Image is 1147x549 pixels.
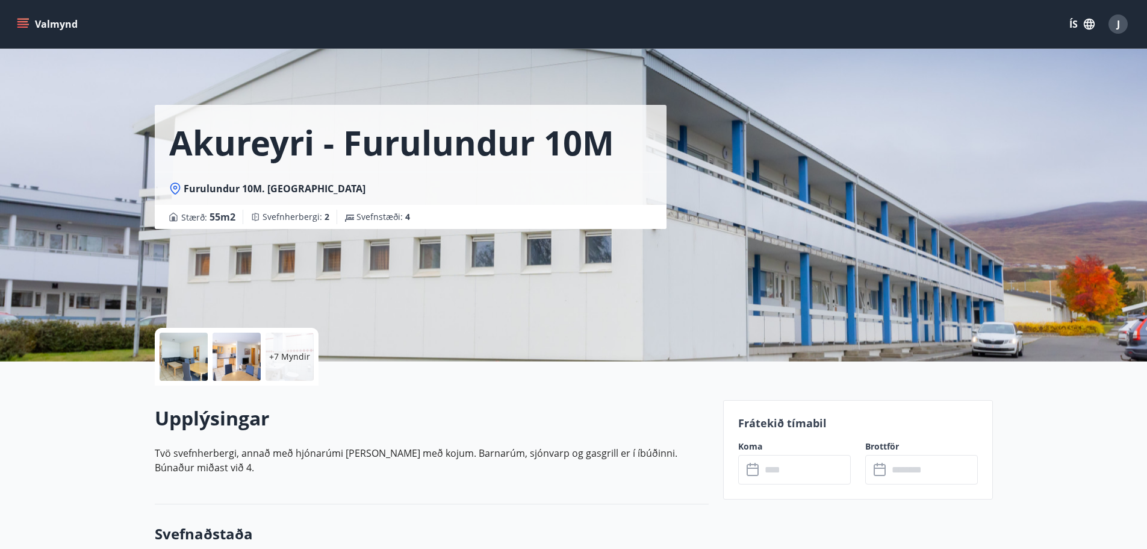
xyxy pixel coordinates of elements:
span: Stærð : [181,210,235,224]
label: Brottför [865,441,978,453]
span: 2 [325,211,329,222]
p: Frátekið tímabil [738,415,978,431]
h1: Akureyri - Furulundur 10M [169,119,614,165]
button: J [1104,10,1133,39]
label: Koma [738,441,851,453]
button: menu [14,13,82,35]
p: Tvö svefnherbergi, annað með hjónarúmi [PERSON_NAME] með kojum. Barnarúm, sjónvarp og gasgrill er... [155,446,709,475]
span: 55 m2 [210,210,235,224]
h3: Svefnaðstaða [155,524,709,544]
span: Svefnstæði : [356,211,410,223]
h2: Upplýsingar [155,405,709,431]
span: 4 [405,211,410,222]
span: Svefnherbergi : [263,211,329,223]
span: J [1117,17,1120,31]
span: Furulundur 10M. [GEOGRAPHIC_DATA] [184,182,365,195]
button: ÍS [1063,13,1101,35]
p: +7 Myndir [269,351,310,363]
